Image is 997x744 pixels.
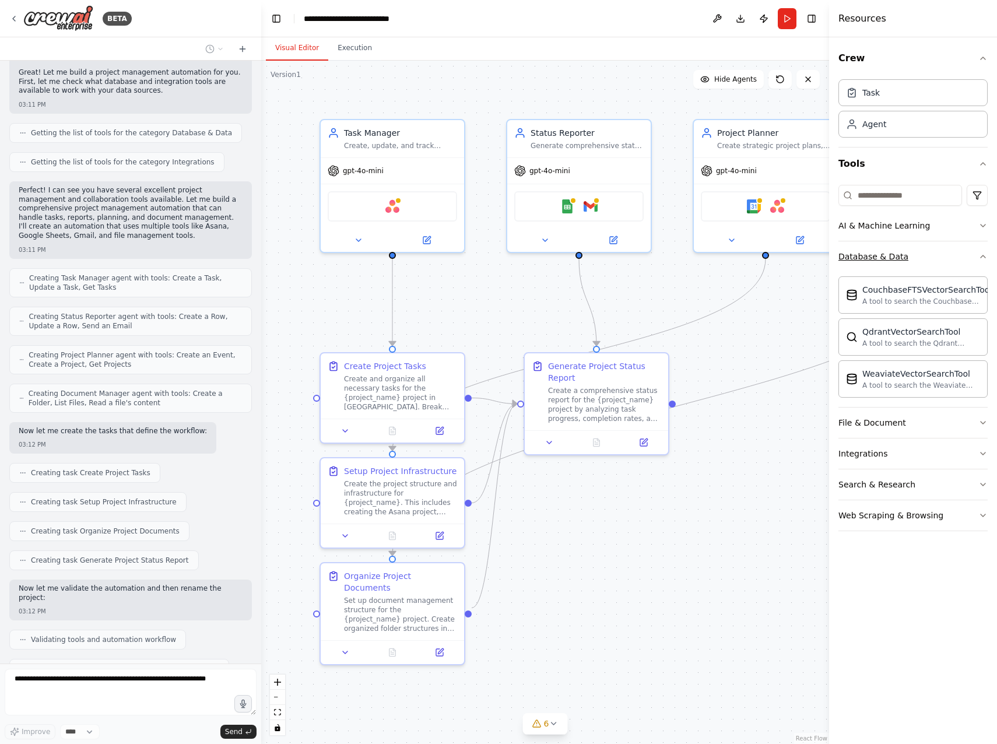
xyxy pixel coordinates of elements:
[344,570,457,594] div: Organize Project Documents
[838,210,988,241] button: AI & Machine Learning
[862,118,886,130] div: Agent
[19,100,243,109] div: 03:11 PM
[31,468,150,478] span: Creating task Create Project Tasks
[838,251,908,262] div: Database & Data
[385,199,399,213] img: Asana
[862,326,980,338] div: QdrantVectorSearchTool
[846,373,858,385] img: WeaviateVectorSearchTool
[838,510,943,521] div: Web Scraping & Browsing
[531,127,644,139] div: Status Reporter
[31,635,176,644] span: Validating tools and automation workflow
[394,233,459,247] button: Open in side panel
[23,5,93,31] img: Logo
[796,735,827,742] a: React Flow attribution
[838,75,988,147] div: Crew
[5,724,55,739] button: Improve
[584,199,598,213] img: Gmail
[344,360,426,372] div: Create Project Tasks
[573,259,602,346] g: Edge from 8fab5e22-c67d-4777-86f5-6fd437b9009c to cc3c5f25-bae8-4620-a908-694b65270cd6
[572,436,622,450] button: No output available
[304,13,428,24] nav: breadcrumb
[472,398,517,614] g: Edge from 51d9ca80-b113-4d1f-b0ef-16ffa3d69689 to cc3c5f25-bae8-4620-a908-694b65270cd6
[717,141,830,150] div: Create strategic project plans, schedule tasks, and optimize resource allocation for the {project...
[29,350,242,369] span: Creating Project Planner agent with tools: Create an Event, Create a Project, Get Projects
[862,339,980,348] div: A tool to search the Qdrant database for relevant information on internal documents.
[344,596,457,633] div: Set up document management structure for the {project_name} project. Create organized folder stru...
[270,720,285,735] button: toggle interactivity
[320,562,465,665] div: Organize Project DocumentsSet up document management structure for the {project_name} project. Cr...
[270,690,285,705] button: zoom out
[838,241,988,272] button: Database & Data
[270,675,285,735] div: React Flow controls
[838,12,886,26] h4: Resources
[838,272,988,407] div: Database & Data
[387,259,958,556] g: Edge from 22906389-c8b6-40c7-91e6-1b36785761d6 to 51d9ca80-b113-4d1f-b0ef-16ffa3d69689
[19,427,207,436] p: Now let me create the tasks that define the workflow:
[268,10,285,27] button: Hide left sidebar
[368,645,417,659] button: No output available
[472,398,517,509] g: Edge from 8f7f015d-27b9-44ce-b5c4-95915875a526 to cc3c5f25-bae8-4620-a908-694b65270cd6
[320,119,465,253] div: Task ManagerCreate, update, and track project tasks across different platforms like Asana. Organi...
[803,10,820,27] button: Hide right sidebar
[846,289,858,301] img: CouchbaseFTSVectorSearchTool
[368,529,417,543] button: No output available
[387,259,398,346] g: Edge from e3c4a2b2-0371-43f6-8be4-9f9f366c10c1 to f22b3e03-a004-4d7a-89f1-eb64f26895a1
[270,675,285,690] button: zoom in
[770,199,784,213] img: Asana
[419,529,459,543] button: Open in side panel
[862,368,980,380] div: WeaviateVectorSearchTool
[271,70,301,79] div: Version 1
[838,448,887,459] div: Integrations
[838,220,930,231] div: AI & Machine Learning
[19,68,243,96] p: Great! Let me build a project management automation for you. First, let me check what database an...
[862,381,980,390] div: A tool to search the Weaviate database for relevant information on internal documents.
[31,556,189,565] span: Creating task Generate Project Status Report
[747,199,761,213] img: Google Calendar
[344,141,457,150] div: Create, update, and track project tasks across different platforms like Asana. Organize tasks by ...
[524,352,669,455] div: Generate Project Status ReportCreate a comprehensive status report for the {project_name} project...
[368,424,417,438] button: No output available
[19,607,243,616] div: 03:12 PM
[103,12,132,26] div: BETA
[419,645,459,659] button: Open in side panel
[862,284,992,296] div: CouchbaseFTSVectorSearchTool
[838,479,915,490] div: Search & Research
[472,392,517,410] g: Edge from f22b3e03-a004-4d7a-89f1-eb64f26895a1 to cc3c5f25-bae8-4620-a908-694b65270cd6
[344,479,457,517] div: Create the project structure and infrastructure for {project_name}. This includes creating the As...
[531,141,644,150] div: Generate comprehensive status reports and progress summaries for the {project_name} project. Anal...
[31,157,215,167] span: Getting the list of tools for the category Integrations
[344,374,457,412] div: Create and organize all necessary tasks for the {project_name} project in [GEOGRAPHIC_DATA]. Brea...
[387,259,771,451] g: Edge from 6bed8740-9219-4828-9d9b-7b68c76a25e7 to 8f7f015d-27b9-44ce-b5c4-95915875a526
[862,297,992,306] div: A tool to search the Couchbase database for relevant information on internal documents.
[717,127,830,139] div: Project Planner
[225,727,243,736] span: Send
[344,127,457,139] div: Task Manager
[220,725,257,739] button: Send
[838,42,988,75] button: Crew
[19,186,243,241] p: Perfect! I can see you have several excellent project management and collaboration tools availabl...
[838,469,988,500] button: Search & Research
[31,497,177,507] span: Creating task Setup Project Infrastructure
[343,166,384,176] span: gpt-4o-mini
[19,245,243,254] div: 03:11 PM
[548,386,661,423] div: Create a comprehensive status report for the {project_name} project by analyzing task progress, c...
[529,166,570,176] span: gpt-4o-mini
[506,119,652,253] div: Status ReporterGenerate comprehensive status reports and progress summaries for the {project_name...
[838,438,988,469] button: Integrations
[862,87,880,99] div: Task
[328,36,381,61] button: Execution
[714,75,757,84] span: Hide Agents
[693,70,764,89] button: Hide Agents
[693,119,838,253] div: Project PlannerCreate strategic project plans, schedule tasks, and optimize resource allocation f...
[22,727,50,736] span: Improve
[623,436,664,450] button: Open in side panel
[544,718,549,729] span: 6
[19,440,207,449] div: 03:12 PM
[320,352,465,444] div: Create Project TasksCreate and organize all necessary tasks for the {project_name} project in [GE...
[29,273,242,292] span: Creating Task Manager agent with tools: Create a Task, Update a Task, Get Tasks
[419,424,459,438] button: Open in side panel
[29,312,242,331] span: Creating Status Reporter agent with tools: Create a Row, Update a Row, Send an Email
[201,42,229,56] button: Switch to previous chat
[838,500,988,531] button: Web Scraping & Browsing
[548,360,661,384] div: Generate Project Status Report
